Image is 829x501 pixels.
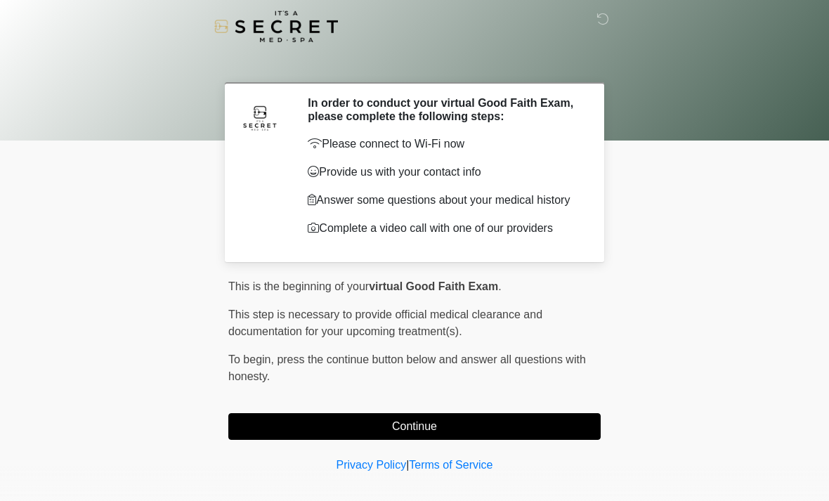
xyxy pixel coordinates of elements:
p: Provide us with your contact info [308,164,580,181]
a: Terms of Service [409,459,492,471]
span: This is the beginning of your [228,280,369,292]
p: Answer some questions about your medical history [308,192,580,209]
strong: virtual Good Faith Exam [369,280,498,292]
p: Please connect to Wi-Fi now [308,136,580,152]
span: To begin, [228,353,277,365]
span: . [498,280,501,292]
img: Agent Avatar [239,96,281,138]
span: This step is necessary to provide official medical clearance and documentation for your upcoming ... [228,308,542,337]
p: Complete a video call with one of our providers [308,220,580,237]
h1: ‎ ‎ [218,51,611,77]
a: | [406,459,409,471]
button: Continue [228,413,601,440]
img: It's A Secret Med Spa Logo [214,11,338,42]
h2: In order to conduct your virtual Good Faith Exam, please complete the following steps: [308,96,580,123]
a: Privacy Policy [337,459,407,471]
span: press the continue button below and answer all questions with honesty. [228,353,586,382]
